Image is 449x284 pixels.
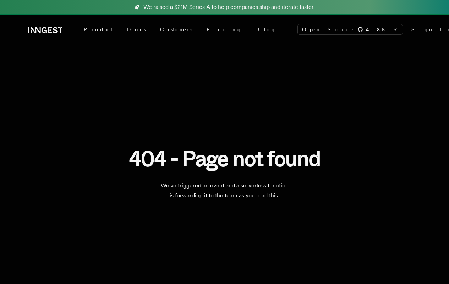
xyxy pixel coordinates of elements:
[143,3,315,11] span: We raised a $21M Series A to help companies ship and iterate faster.
[153,23,199,36] a: Customers
[249,23,283,36] a: Blog
[77,23,120,36] div: Product
[120,23,153,36] a: Docs
[129,147,321,171] h1: 404 - Page not found
[199,23,249,36] a: Pricing
[302,26,355,33] span: Open Source
[366,26,390,33] span: 4.8 K
[122,181,327,201] p: We've triggered an event and a serverless function is forwarding it to the team as you read this.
